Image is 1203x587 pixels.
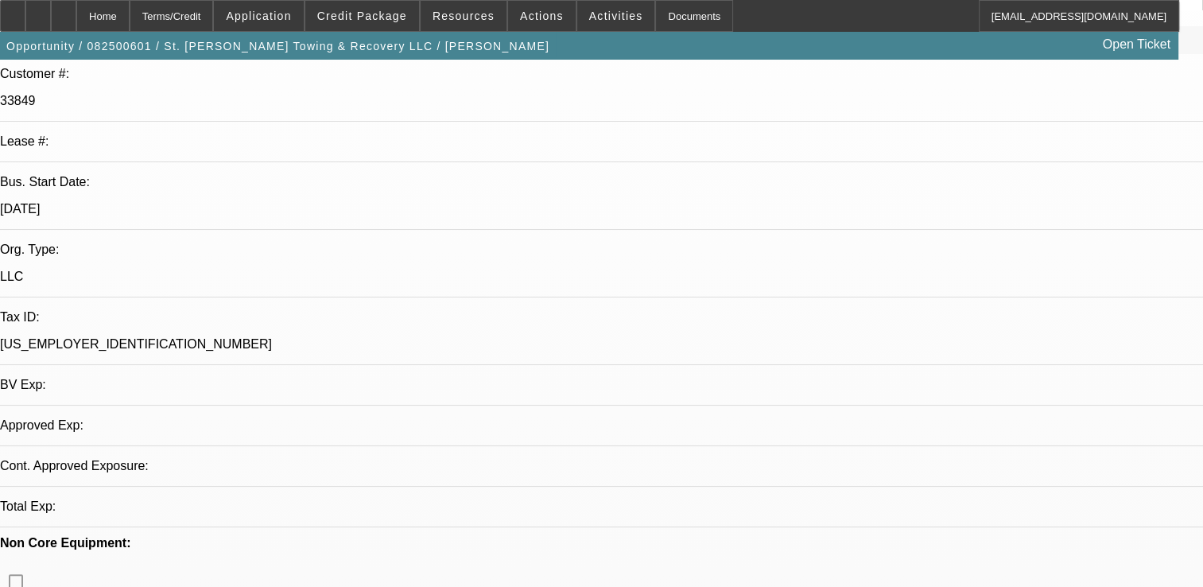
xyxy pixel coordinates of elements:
button: Actions [508,1,576,31]
span: Application [226,10,291,22]
button: Resources [421,1,506,31]
span: Credit Package [317,10,407,22]
span: Resources [433,10,495,22]
span: Activities [589,10,643,22]
span: Actions [520,10,564,22]
button: Application [214,1,303,31]
button: Activities [577,1,655,31]
button: Credit Package [305,1,419,31]
span: Opportunity / 082500601 / St. [PERSON_NAME] Towing & Recovery LLC / [PERSON_NAME] [6,40,549,52]
a: Open Ticket [1096,31,1177,58]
